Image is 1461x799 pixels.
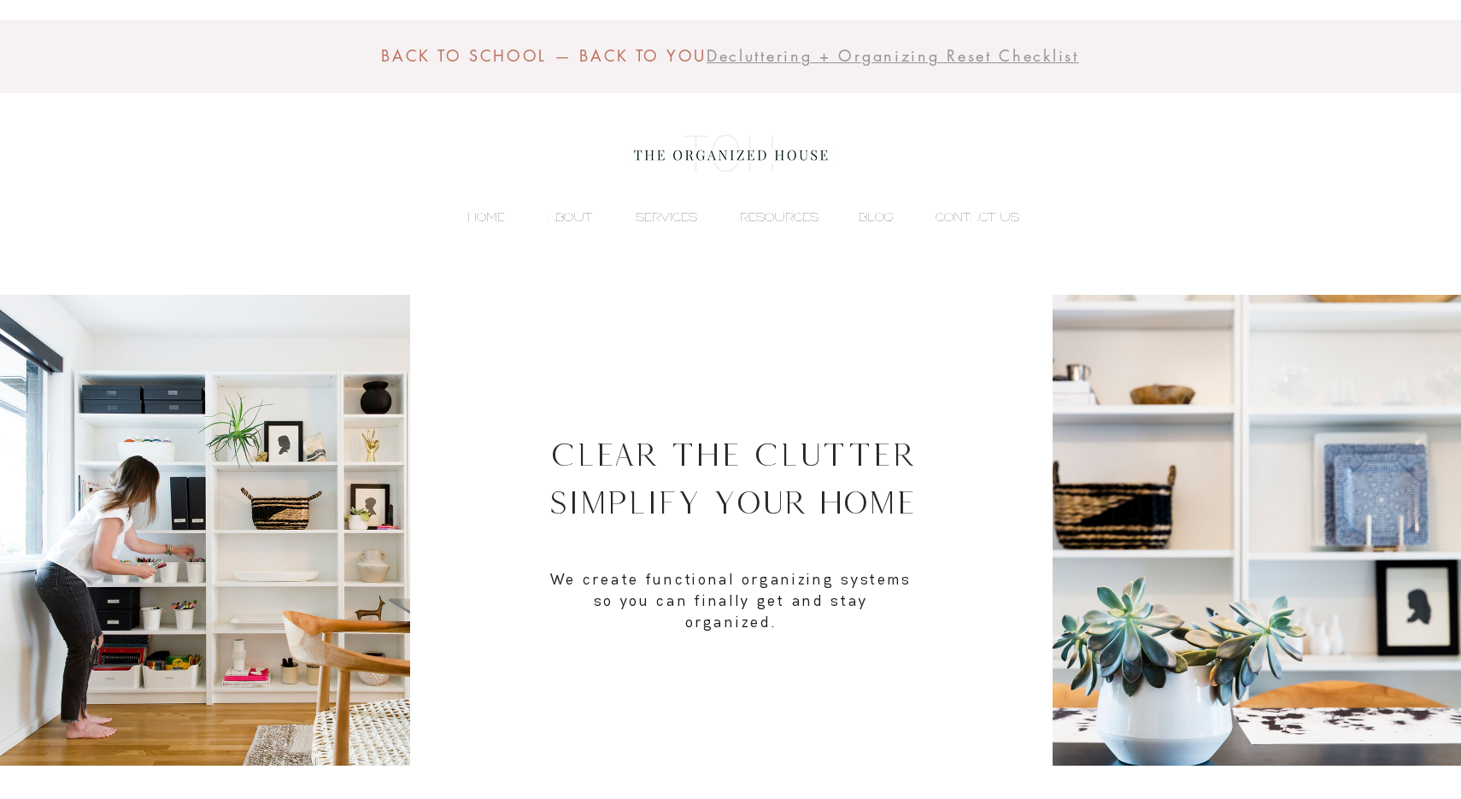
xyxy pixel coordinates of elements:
[434,204,513,230] a: HOME
[459,204,513,230] p: HOME
[707,45,1079,66] span: Decluttering + Organizing Reset Checklist
[513,204,601,230] a: ABOUT
[537,204,601,230] p: ABOUT
[731,204,827,230] p: RESOURCES
[547,568,914,633] p: We create functional organizing systems so you can finally get and stay organized.
[707,46,1079,66] a: Decluttering + Organizing Reset Checklist
[927,204,1028,230] p: CONTACT US
[601,204,706,230] a: SERVICES
[706,204,827,230] a: RESOURCES
[626,120,836,188] img: the organized house
[827,204,902,230] a: BLOG
[434,204,1028,230] nav: Site
[627,204,706,230] p: SERVICES
[850,204,902,230] p: BLOG
[381,45,707,66] span: BACK TO SCHOOL — BACK TO YOU
[902,204,1028,230] a: CONTACT US
[549,436,916,520] span: Clear The Clutter Simplify Your Home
